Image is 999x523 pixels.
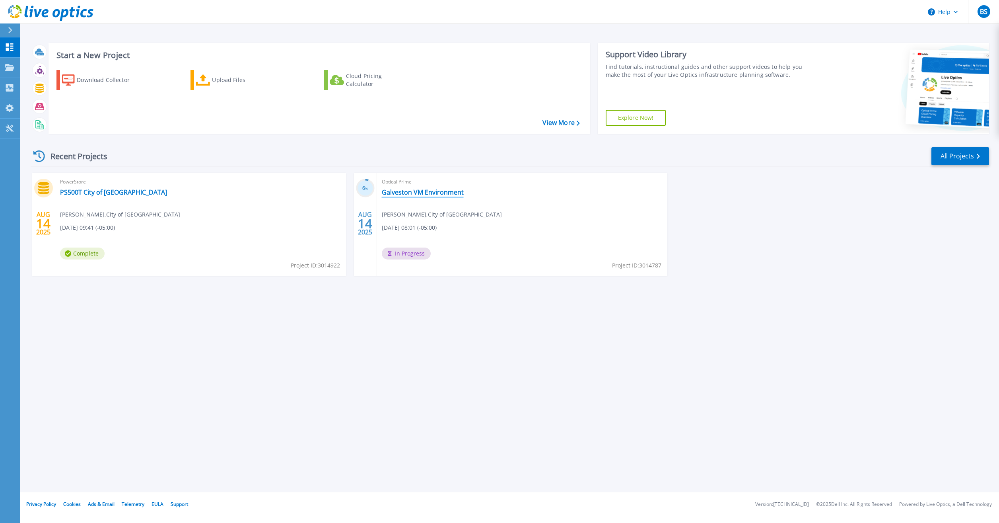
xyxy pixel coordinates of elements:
[60,178,341,186] span: PowerStore
[542,119,579,127] a: View More
[56,51,579,60] h3: Start a New Project
[899,502,992,507] li: Powered by Live Optics, a Dell Technology
[612,261,661,270] span: Project ID: 3014787
[382,223,437,232] span: [DATE] 08:01 (-05:00)
[365,186,368,191] span: %
[212,72,276,88] div: Upload Files
[190,70,279,90] a: Upload Files
[755,502,809,507] li: Version: [TECHNICAL_ID]
[56,70,145,90] a: Download Collector
[606,49,808,60] div: Support Video Library
[606,110,666,126] a: Explore Now!
[382,210,502,219] span: [PERSON_NAME] , City of [GEOGRAPHIC_DATA]
[980,8,987,15] span: BS
[26,501,56,507] a: Privacy Policy
[324,70,413,90] a: Cloud Pricing Calculator
[171,501,188,507] a: Support
[816,502,892,507] li: © 2025 Dell Inc. All Rights Reserved
[356,184,375,193] h3: 6
[77,72,140,88] div: Download Collector
[346,72,410,88] div: Cloud Pricing Calculator
[358,209,373,238] div: AUG 2025
[382,188,464,196] a: Galveston VM Environment
[36,209,51,238] div: AUG 2025
[88,501,115,507] a: Ads & Email
[60,210,180,219] span: [PERSON_NAME] , City of [GEOGRAPHIC_DATA]
[60,188,167,196] a: PS500T City of [GEOGRAPHIC_DATA]
[60,223,115,232] span: [DATE] 09:41 (-05:00)
[382,178,663,186] span: Optical Prime
[152,501,163,507] a: EULA
[122,501,144,507] a: Telemetry
[31,146,118,166] div: Recent Projects
[606,63,808,79] div: Find tutorials, instructional guides and other support videos to help you make the most of your L...
[358,220,372,227] span: 14
[931,147,989,165] a: All Projects
[291,261,340,270] span: Project ID: 3014922
[36,220,51,227] span: 14
[63,501,81,507] a: Cookies
[382,248,431,260] span: In Progress
[60,248,105,260] span: Complete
